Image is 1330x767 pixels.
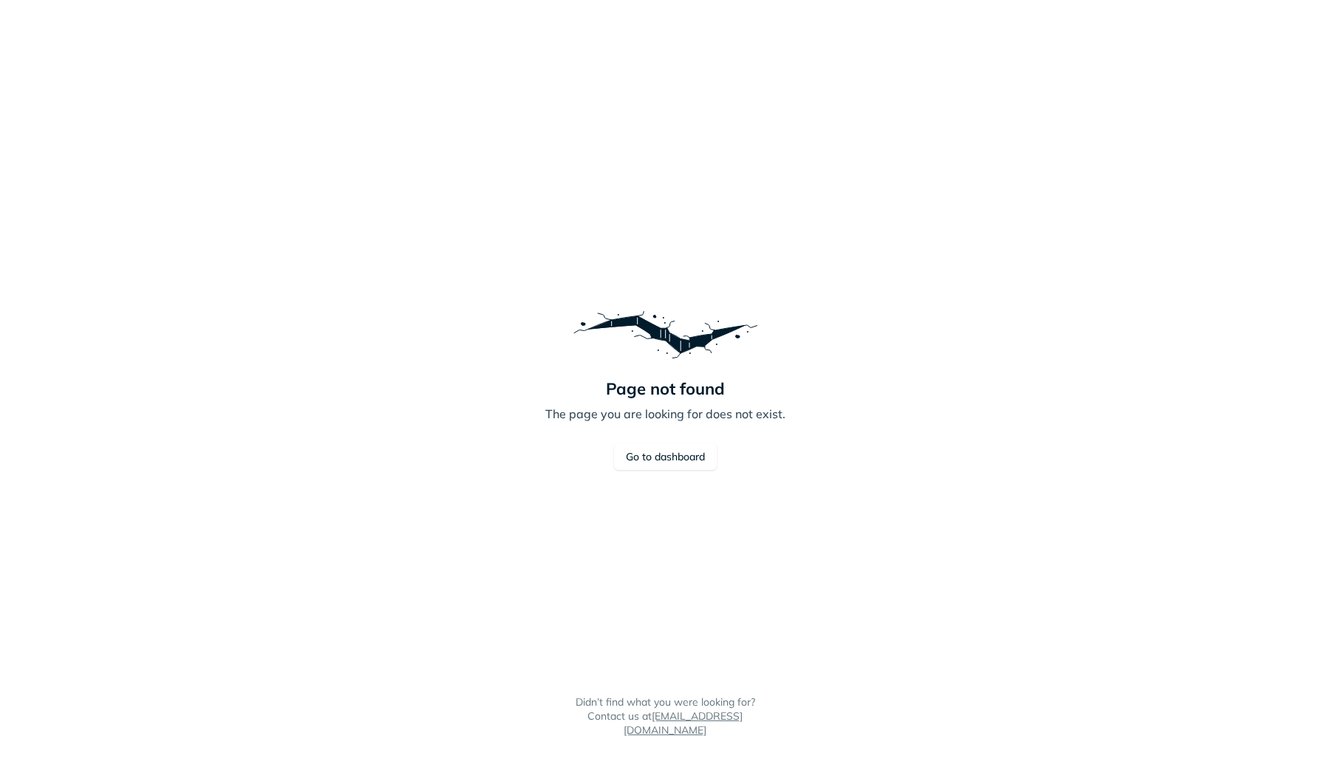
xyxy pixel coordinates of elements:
img: Error [569,297,761,371]
a: [EMAIL_ADDRESS][DOMAIN_NAME] [624,709,743,737]
a: Go to dashboard [614,443,717,470]
p: The page you are looking for does not exist. [545,405,785,423]
p: Didn’t find what you were looking for? Contact us at [573,695,757,737]
p: Page not found [606,378,725,399]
